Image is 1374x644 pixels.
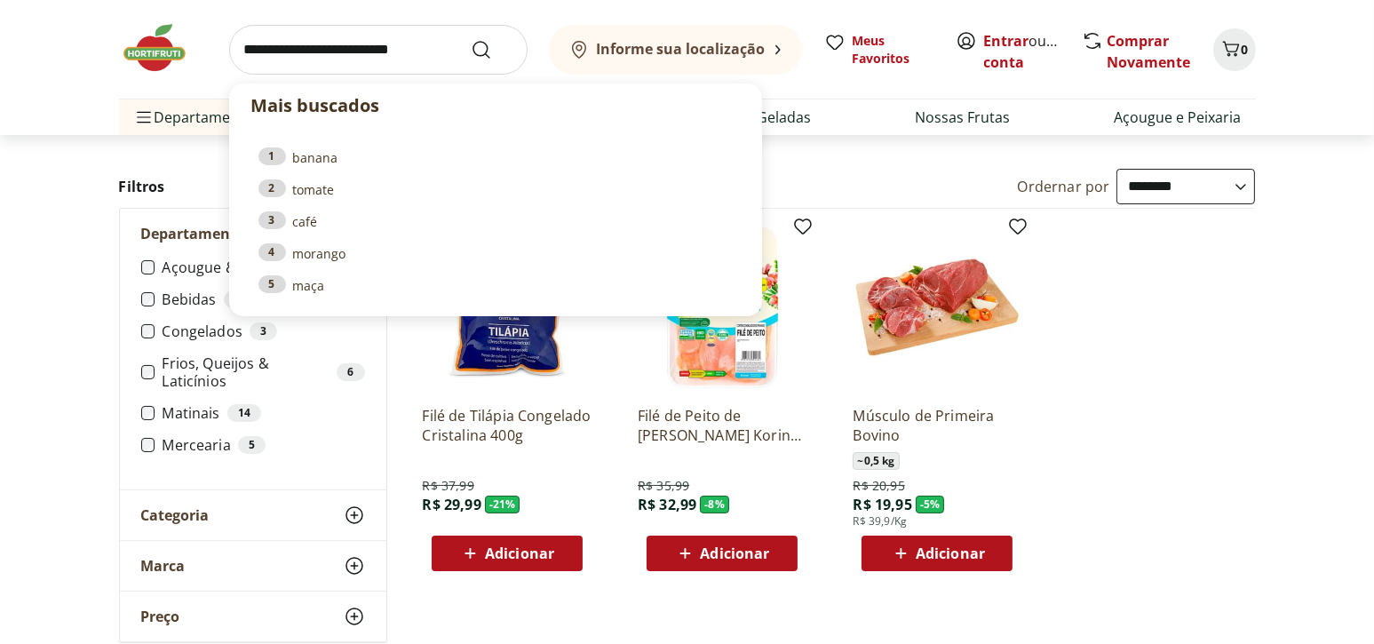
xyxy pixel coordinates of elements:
button: Adicionar [432,536,583,571]
span: Departamentos [133,96,261,139]
input: search [229,25,528,75]
label: Açougue & Peixaria [162,258,364,276]
button: Marca [120,541,386,591]
span: R$ 37,99 [423,477,474,495]
label: Matinais [162,404,364,422]
p: Mais buscados [251,92,740,119]
div: 3 [250,322,277,340]
span: ou [984,30,1063,73]
button: Departamento [120,209,386,258]
a: 2tomate [258,179,733,199]
span: ~ 0,5 kg [853,452,899,470]
span: Categoria [141,506,210,524]
a: Comprar Novamente [1108,31,1191,72]
a: 4morango [258,243,733,263]
span: Adicionar [485,546,554,561]
span: R$ 29,99 [423,495,481,514]
div: 9 [224,290,251,308]
span: R$ 20,95 [853,477,904,495]
button: Adicionar [862,536,1013,571]
div: Departamento [120,258,386,489]
a: 5maça [258,275,733,295]
a: Criar conta [984,31,1082,72]
span: R$ 32,99 [638,495,696,514]
b: Informe sua localização [597,39,766,59]
a: Açougue e Peixaria [1115,107,1242,128]
span: - 8 % [700,496,729,513]
a: Filé de Peito de [PERSON_NAME] Korin 600g [638,406,806,445]
button: Informe sua localização [549,25,803,75]
div: 2 [258,179,286,197]
button: Adicionar [647,536,798,571]
div: 14 [227,404,261,422]
button: Carrinho [1213,28,1256,71]
a: Meus Favoritos [824,32,934,68]
span: Adicionar [700,546,769,561]
h2: Filtros [119,169,387,204]
span: R$ 35,99 [638,477,689,495]
span: Departamento [141,225,246,242]
span: Preço [141,608,180,625]
label: Mercearia [162,436,364,454]
span: - 21 % [485,496,520,513]
a: Entrar [984,31,1029,51]
button: Menu [133,96,155,139]
button: Submit Search [471,39,513,60]
label: Ordernar por [1018,177,1110,196]
label: Bebidas [162,290,364,308]
a: 3café [258,211,733,231]
span: R$ 39,9/Kg [853,514,907,529]
a: Músculo de Primeira Bovino [853,406,1021,445]
a: 1banana [258,147,733,167]
div: 5 [258,275,286,293]
button: Categoria [120,490,386,540]
a: Nossas Frutas [916,107,1011,128]
span: R$ 19,95 [853,495,911,514]
img: Músculo de Primeira Bovino [853,223,1021,392]
label: Congelados [162,322,364,340]
img: Hortifruti [119,21,208,75]
div: 6 [337,363,364,381]
label: Frios, Queijos & Laticínios [162,354,364,390]
div: 1 [258,147,286,165]
span: Marca [141,557,186,575]
div: 5 [238,436,266,454]
a: Filé de Tilápia Congelado Cristalina 400g [423,406,592,445]
span: 0 [1242,41,1249,58]
button: Preço [120,592,386,641]
span: Adicionar [916,546,985,561]
span: - 5 % [916,496,945,513]
div: 3 [258,211,286,229]
div: 4 [258,243,286,261]
span: Meus Favoritos [853,32,934,68]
